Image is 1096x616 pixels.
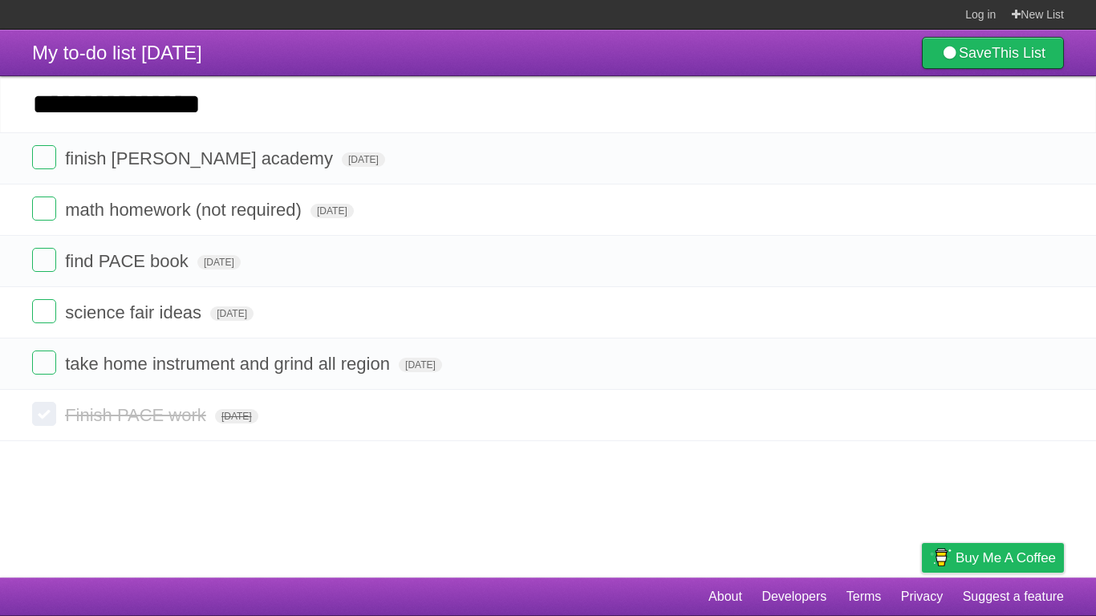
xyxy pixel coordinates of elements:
[197,255,241,269] span: [DATE]
[32,351,56,375] label: Done
[963,582,1064,612] a: Suggest a feature
[32,42,202,63] span: My to-do list [DATE]
[65,200,306,220] span: math homework (not required)
[956,544,1056,572] span: Buy me a coffee
[210,306,254,321] span: [DATE]
[65,405,210,425] span: Finish PACE work
[992,45,1045,61] b: This List
[342,152,385,167] span: [DATE]
[65,302,205,322] span: science fair ideas
[65,251,193,271] span: find PACE book
[32,145,56,169] label: Done
[901,582,943,612] a: Privacy
[32,248,56,272] label: Done
[215,409,258,423] span: [DATE]
[32,299,56,323] label: Done
[922,37,1064,69] a: SaveThis List
[65,354,394,374] span: take home instrument and grind all region
[65,148,337,168] span: finish [PERSON_NAME] academy
[32,402,56,426] label: Done
[761,582,826,612] a: Developers
[32,197,56,221] label: Done
[311,204,354,218] span: [DATE]
[708,582,742,612] a: About
[399,358,442,372] span: [DATE]
[846,582,882,612] a: Terms
[930,544,952,571] img: Buy me a coffee
[922,543,1064,573] a: Buy me a coffee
